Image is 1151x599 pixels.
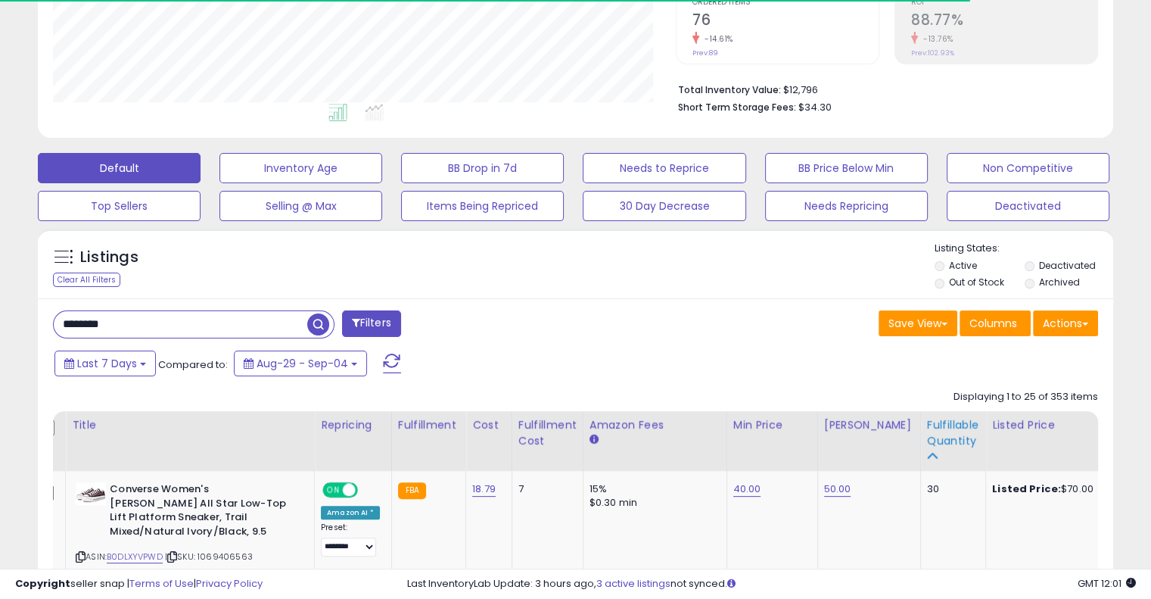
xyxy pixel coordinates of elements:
span: | SKU: 1069406563 [165,551,253,563]
div: Amazon AI * [321,506,380,519]
label: Out of Stock [949,276,1004,289]
small: -14.61% [699,33,733,45]
b: Total Inventory Value: [678,83,781,96]
button: Actions [1033,310,1098,336]
h5: Listings [80,247,138,268]
span: Columns [969,316,1017,331]
div: Repricing [321,417,385,433]
div: Fulfillment [398,417,459,433]
small: FBA [398,482,426,499]
b: Listed Price: [992,482,1061,496]
button: Filters [342,310,401,337]
span: Last 7 Days [77,356,137,371]
button: Last 7 Days [54,351,156,376]
div: $70.00 [992,482,1118,496]
button: Needs to Reprice [583,153,745,183]
button: BB Price Below Min [765,153,928,183]
label: Deactivated [1038,259,1095,272]
h2: 88.77% [911,11,1097,32]
strong: Copyright [15,576,70,591]
small: Amazon Fees. [589,433,599,447]
a: 3 active listings [596,576,670,591]
div: [PERSON_NAME] [824,417,914,433]
span: 2025-09-12 12:01 GMT [1078,576,1136,591]
p: Listing States: [935,242,1113,256]
button: Columns [960,310,1031,336]
a: 40.00 [733,482,761,497]
div: Clear All Filters [53,273,120,287]
span: $34.30 [798,100,832,114]
div: $0.30 min [589,496,715,510]
h2: 76 [692,11,879,32]
a: Privacy Policy [196,576,263,591]
a: B0DLXYVPWD [107,551,163,563]
div: Min Price [733,417,811,433]
a: 18.79 [472,482,496,497]
button: 30 Day Decrease [583,191,745,221]
b: Short Term Storage Fees: [678,101,796,114]
div: seller snap | | [15,577,263,591]
div: Listed Price [992,417,1123,433]
small: Prev: 102.93% [911,48,954,58]
label: Active [949,259,977,272]
div: 15% [589,482,715,496]
small: Prev: 89 [692,48,718,58]
div: 7 [518,482,571,496]
small: -13.76% [918,33,953,45]
button: Top Sellers [38,191,201,221]
div: Cost [472,417,506,433]
div: Fulfillment Cost [518,417,577,449]
button: Needs Repricing [765,191,928,221]
li: $12,796 [678,80,1087,98]
b: Converse Women's [PERSON_NAME] All Star Low-Top Lift Platform Sneaker, Trail Mixed/Natural Ivory/... [110,482,294,542]
button: Selling @ Max [219,191,382,221]
span: Aug-29 - Sep-04 [257,356,348,371]
div: Fulfillable Quantity [927,417,979,449]
div: Displaying 1 to 25 of 353 items [953,390,1098,404]
button: Non Competitive [947,153,1109,183]
div: 30 [927,482,974,496]
button: Deactivated [947,191,1109,221]
div: Last InventoryLab Update: 3 hours ago, not synced. [407,577,1136,591]
button: Items Being Repriced [401,191,564,221]
button: Inventory Age [219,153,382,183]
span: ON [324,484,343,497]
label: Archived [1038,276,1079,289]
div: Preset: [321,523,380,557]
button: BB Drop in 7d [401,153,564,183]
img: 31GADp3XauL._SL40_.jpg [76,482,106,505]
a: 50.00 [824,482,851,497]
a: Terms of Use [129,576,194,591]
span: OFF [356,484,380,497]
span: Compared to: [158,357,228,372]
button: Aug-29 - Sep-04 [234,351,367,376]
div: Title [72,417,308,433]
button: Save View [879,310,957,336]
button: Default [38,153,201,183]
div: Amazon Fees [589,417,720,433]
